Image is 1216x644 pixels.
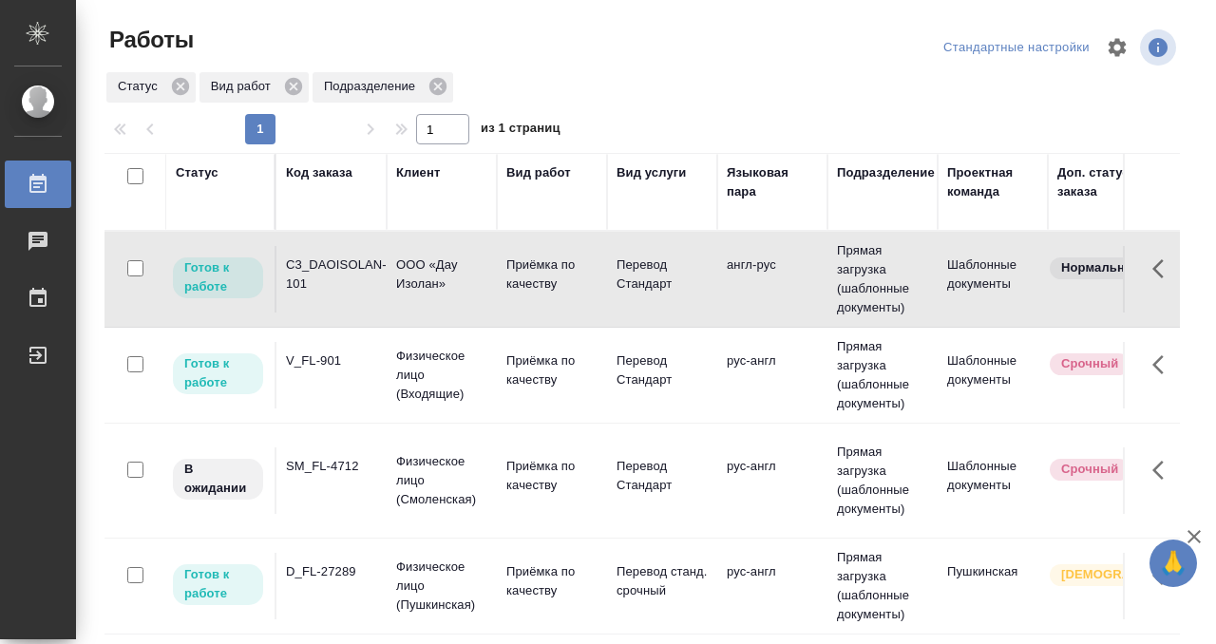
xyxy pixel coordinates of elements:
[481,117,560,144] span: из 1 страниц
[171,457,265,502] div: Исполнитель назначен, приступать к работе пока рано
[947,163,1038,201] div: Проектная команда
[617,351,708,389] p: Перевод Стандарт
[827,433,938,528] td: Прямая загрузка (шаблонные документы)
[184,565,252,603] p: Готов к работе
[171,351,265,396] div: Исполнитель может приступить к работе
[1149,540,1197,587] button: 🙏
[717,447,827,514] td: рус-англ
[286,256,377,294] div: C3_DAOISOLAN-101
[506,562,598,600] p: Приёмка по качеству
[184,258,252,296] p: Готов к работе
[1157,543,1189,583] span: 🙏
[717,553,827,619] td: рус-англ
[938,553,1048,619] td: Пушкинская
[176,163,218,182] div: Статус
[286,457,377,476] div: SM_FL-4712
[717,342,827,408] td: рус-англ
[1061,354,1118,373] p: Срочный
[396,558,487,615] p: Физическое лицо (Пушкинская)
[286,562,377,581] div: D_FL-27289
[939,33,1094,63] div: split button
[506,351,598,389] p: Приёмка по качеству
[211,77,277,96] p: Вид работ
[396,163,440,182] div: Клиент
[617,562,708,600] p: Перевод станд. срочный
[617,256,708,294] p: Перевод Стандарт
[938,447,1048,514] td: Шаблонные документы
[827,539,938,634] td: Прямая загрузка (шаблонные документы)
[106,72,196,103] div: Статус
[104,25,194,55] span: Работы
[827,232,938,327] td: Прямая загрузка (шаблонные документы)
[938,342,1048,408] td: Шаблонные документы
[396,347,487,404] p: Физическое лицо (Входящие)
[396,256,487,294] p: ООО «Дау Изолан»
[1141,342,1187,388] button: Здесь прячутся важные кнопки
[199,72,309,103] div: Вид работ
[938,246,1048,313] td: Шаблонные документы
[617,457,708,495] p: Перевод Стандарт
[286,163,352,182] div: Код заказа
[1141,246,1187,292] button: Здесь прячутся важные кнопки
[1141,447,1187,493] button: Здесь прячутся важные кнопки
[324,77,422,96] p: Подразделение
[506,457,598,495] p: Приёмка по качеству
[717,246,827,313] td: англ-рус
[837,163,935,182] div: Подразделение
[1061,565,1156,584] p: [DEMOGRAPHIC_DATA]
[184,460,252,498] p: В ожидании
[617,163,687,182] div: Вид услуги
[506,163,571,182] div: Вид работ
[1140,29,1180,66] span: Посмотреть информацию
[313,72,453,103] div: Подразделение
[396,452,487,509] p: Физическое лицо (Смоленская)
[506,256,598,294] p: Приёмка по качеству
[184,354,252,392] p: Готов к работе
[1061,258,1143,277] p: Нормальный
[171,562,265,607] div: Исполнитель может приступить к работе
[727,163,818,201] div: Языковая пара
[827,328,938,423] td: Прямая загрузка (шаблонные документы)
[171,256,265,300] div: Исполнитель может приступить к работе
[118,77,164,96] p: Статус
[1061,460,1118,479] p: Срочный
[1094,25,1140,70] span: Настроить таблицу
[1057,163,1157,201] div: Доп. статус заказа
[286,351,377,370] div: V_FL-901
[1141,553,1187,598] button: Здесь прячутся важные кнопки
